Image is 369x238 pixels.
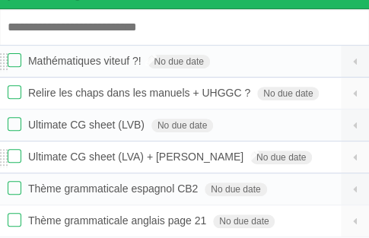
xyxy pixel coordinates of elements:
span: No due date [151,119,213,132]
span: Ultimate CG sheet (LVA) + [PERSON_NAME] [28,151,247,163]
span: Thème grammaticale espagnol CB2 [28,182,202,195]
label: Done [8,213,21,227]
span: No due date [250,151,312,164]
span: No due date [205,182,266,196]
span: Mathématiques viteuf ?! [28,55,145,67]
label: Done [8,117,21,131]
label: Done [8,53,21,67]
span: Thème grammaticale anglais page 21 [28,214,210,227]
span: Relire les chaps dans les manuels + UHGGC ? [28,87,254,99]
label: Done [8,149,21,163]
span: Ultimate CG sheet (LVB) [28,119,148,131]
label: Done [8,181,21,195]
span: No due date [148,55,209,68]
span: No due date [213,214,275,228]
span: No due date [257,87,319,100]
label: Done [8,85,21,99]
